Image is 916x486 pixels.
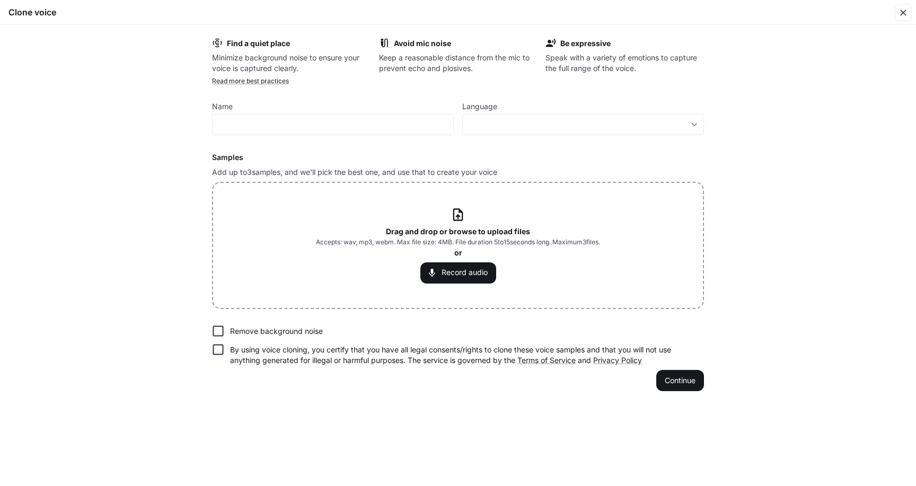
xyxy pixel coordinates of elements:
b: Be expressive [560,39,611,48]
a: Terms of Service [517,356,576,365]
p: Name [212,103,233,110]
b: or [454,248,462,257]
p: Language [462,103,497,110]
a: Privacy Policy [593,356,642,365]
div: ​ [463,119,703,130]
p: By using voice cloning, you certify that you have all legal consents/rights to clone these voice ... [230,344,695,366]
button: Record audio [420,262,496,284]
button: Continue [656,370,704,391]
p: Speak with a variety of emotions to capture the full range of the voice. [545,52,704,74]
b: Find a quiet place [227,39,290,48]
h6: Samples [212,152,704,163]
a: Read more best practices [212,77,289,85]
h5: Clone voice [8,6,56,18]
b: Avoid mic noise [394,39,451,48]
p: Add up to 3 samples, and we'll pick the best one, and use that to create your voice [212,167,704,178]
span: Accepts: wav, mp3, webm. Max file size: 4MB. File duration 5 to 15 seconds long. Maximum 3 files. [316,237,600,248]
p: Remove background noise [230,326,323,337]
p: Keep a reasonable distance from the mic to prevent echo and plosives. [379,52,538,74]
p: Minimize background noise to ensure your voice is captured clearly. [212,52,371,74]
b: Drag and drop or browse to upload files [386,227,530,236]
